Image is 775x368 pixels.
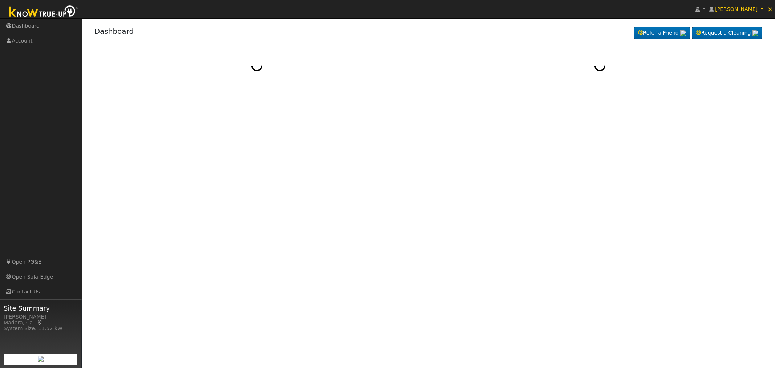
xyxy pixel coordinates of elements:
img: retrieve [752,30,758,36]
div: [PERSON_NAME] [4,313,78,321]
span: × [767,5,773,13]
a: Request a Cleaning [692,27,762,39]
img: retrieve [680,30,686,36]
span: [PERSON_NAME] [715,6,758,12]
img: retrieve [38,356,44,362]
div: System Size: 11.52 kW [4,325,78,332]
a: Refer a Friend [634,27,690,39]
span: Site Summary [4,303,78,313]
a: Dashboard [94,27,134,36]
a: Map [36,320,43,325]
img: Know True-Up [5,4,82,20]
div: Madera, Ca [4,319,78,327]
